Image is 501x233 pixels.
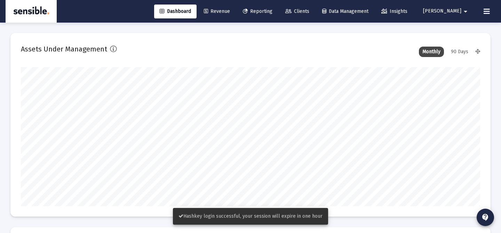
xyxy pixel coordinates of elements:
span: Dashboard [160,8,191,14]
div: 90 Days [447,47,472,57]
a: Revenue [198,5,236,18]
a: Data Management [317,5,374,18]
div: Monthly [419,47,444,57]
span: Data Management [322,8,368,14]
span: Hashkey login successful, your session will expire in one hour [178,213,323,219]
span: [PERSON_NAME] [423,8,461,14]
a: Dashboard [154,5,197,18]
h2: Assets Under Management [21,43,107,55]
mat-icon: arrow_drop_down [461,5,470,18]
button: [PERSON_NAME] [415,4,478,18]
mat-icon: contact_support [481,213,490,222]
a: Reporting [237,5,278,18]
span: Clients [285,8,309,14]
a: Clients [280,5,315,18]
img: Dashboard [11,5,51,18]
span: Insights [381,8,407,14]
span: Reporting [243,8,272,14]
a: Insights [376,5,413,18]
span: Revenue [204,8,230,14]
